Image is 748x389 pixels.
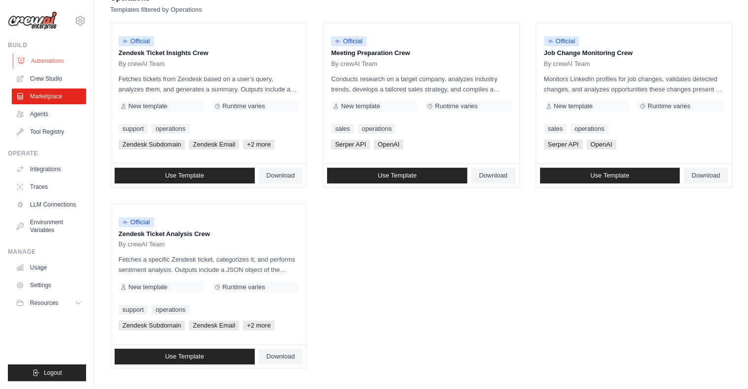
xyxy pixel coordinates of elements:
[435,102,478,110] span: Runtime varies
[358,124,396,134] a: operations
[570,124,608,134] a: operations
[648,102,690,110] span: Runtime varies
[119,140,185,150] span: Zendesk Subdomain
[128,102,167,110] span: New template
[243,321,274,330] span: +2 more
[471,168,515,183] a: Download
[12,179,86,195] a: Traces
[259,349,303,364] a: Download
[119,321,185,330] span: Zendesk Subdomain
[267,353,295,360] span: Download
[119,217,154,227] span: Official
[119,124,148,134] a: support
[8,150,86,157] div: Operate
[331,36,366,46] span: Official
[12,214,86,238] a: Environment Variables
[12,197,86,212] a: LLM Connections
[119,36,154,46] span: Official
[540,168,680,183] a: Use Template
[544,36,579,46] span: Official
[8,364,86,381] button: Logout
[165,353,204,360] span: Use Template
[12,161,86,177] a: Integrations
[119,60,165,68] span: By crewAI Team
[128,283,167,291] span: New template
[378,172,417,180] span: Use Template
[587,140,616,150] span: OpenAI
[119,254,299,275] p: Fetches a specific Zendesk ticket, categorizes it, and performs sentiment analysis. Outputs inclu...
[222,102,265,110] span: Runtime varies
[189,140,239,150] span: Zendesk Email
[44,369,62,377] span: Logout
[684,168,728,183] a: Download
[331,48,511,58] p: Meeting Preparation Crew
[331,124,354,134] a: sales
[12,295,86,311] button: Resources
[12,71,86,87] a: Crew Studio
[8,248,86,256] div: Manage
[30,299,58,307] span: Resources
[374,140,403,150] span: OpenAI
[544,74,724,94] p: Monitors LinkedIn profiles for job changes, validates detected changes, and analyzes opportunitie...
[12,106,86,122] a: Agents
[259,168,303,183] a: Download
[544,48,724,58] p: Job Change Monitoring Crew
[115,349,255,364] a: Use Template
[544,140,583,150] span: Serper API
[110,5,202,15] p: Templates filtered by Operations
[12,124,86,140] a: Tool Registry
[13,53,87,69] a: Automations
[691,172,720,180] span: Download
[590,172,629,180] span: Use Template
[327,168,467,183] a: Use Template
[331,60,377,68] span: By crewAI Team
[479,172,508,180] span: Download
[222,283,265,291] span: Runtime varies
[12,277,86,293] a: Settings
[119,74,299,94] p: Fetches tickets from Zendesk based on a user's query, analyzes them, and generates a summary. Out...
[151,305,189,315] a: operations
[12,260,86,275] a: Usage
[165,172,204,180] span: Use Template
[341,102,380,110] span: New template
[554,102,593,110] span: New template
[243,140,274,150] span: +2 more
[151,124,189,134] a: operations
[8,11,57,30] img: Logo
[544,60,590,68] span: By crewAI Team
[12,89,86,104] a: Marketplace
[331,140,370,150] span: Serper API
[119,305,148,315] a: support
[267,172,295,180] span: Download
[331,74,511,94] p: Conducts research on a target company, analyzes industry trends, develops a tailored sales strate...
[115,168,255,183] a: Use Template
[119,48,299,58] p: Zendesk Ticket Insights Crew
[189,321,239,330] span: Zendesk Email
[544,124,567,134] a: sales
[119,229,299,239] p: Zendesk Ticket Analysis Crew
[119,240,165,248] span: By crewAI Team
[8,41,86,49] div: Build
